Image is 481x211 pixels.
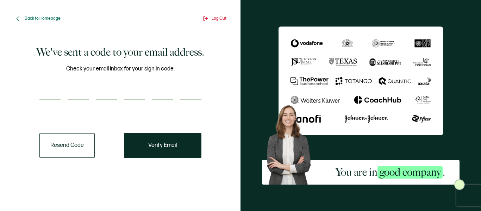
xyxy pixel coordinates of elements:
[212,16,226,21] span: Log Out
[446,177,481,211] iframe: Chat Widget
[262,101,321,184] img: Sertifier Signup - You are in <span class="strong-h">good company</span>. Hero
[124,133,201,158] button: Verify Email
[66,64,175,73] span: Check your email inbox for your sign in code.
[377,166,443,179] span: good company
[336,165,445,179] h2: You are in .
[39,133,95,158] button: Resend Code
[148,143,177,148] span: Verify Email
[36,45,204,59] h1: We've sent a code to your email address.
[279,26,443,135] img: Sertifier We've sent a code to your email address.
[25,16,61,21] span: Back to Homepage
